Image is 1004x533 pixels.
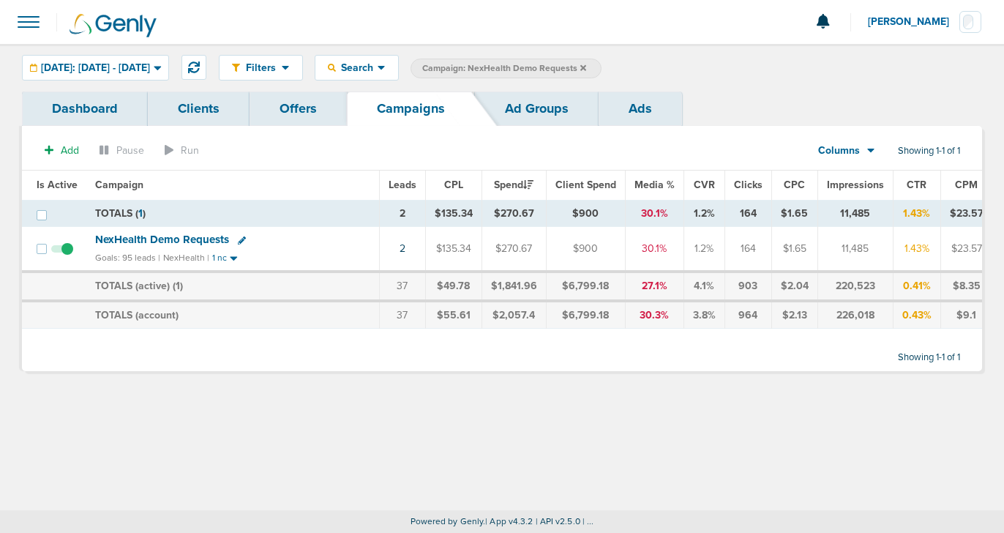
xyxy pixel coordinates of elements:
td: TOTALS ( ) [86,200,379,227]
td: 11,485 [817,227,893,272]
td: 0.41% [893,272,940,301]
td: $23.57 [940,200,992,227]
td: $6,799.18 [546,301,625,329]
a: 2 [400,242,405,255]
td: $9.1 [940,301,992,329]
small: 1 nc [212,253,227,264]
a: Clients [148,92,250,126]
td: $900 [546,227,625,272]
td: $1.65 [771,227,817,272]
span: NexHealth Demo Requests [95,233,229,246]
span: Impressions [827,179,884,191]
span: | API v2.5.0 [536,516,580,526]
span: Is Active [37,179,78,191]
td: $135.34 [425,227,482,272]
span: Media % [634,179,675,191]
span: | App v4.3.2 [485,516,533,526]
td: $6,799.18 [546,272,625,301]
span: Columns [818,143,860,158]
td: 3.8% [683,301,724,329]
span: [PERSON_NAME] [868,17,959,27]
td: 1.2% [683,227,724,272]
td: $900 [546,200,625,227]
td: 1.43% [893,200,940,227]
td: 1.2% [683,200,724,227]
small: Goals: 95 leads | [95,253,160,264]
button: Add [37,140,87,161]
td: 0.43% [893,301,940,329]
td: 226,018 [817,301,893,329]
span: Spend [494,179,533,191]
span: | ... [582,516,594,526]
td: 37 [379,272,425,301]
span: CVR [694,179,715,191]
span: Campaign [95,179,143,191]
span: Leads [389,179,416,191]
td: $49.78 [425,272,482,301]
small: NexHealth | [163,253,209,263]
td: $23.57 [940,227,992,272]
span: CTR [907,179,926,191]
span: Add [61,144,79,157]
td: $55.61 [425,301,482,329]
td: TOTALS (active) ( ) [86,272,379,301]
span: Showing 1-1 of 1 [898,145,960,157]
td: $1.65 [771,200,817,227]
td: $2,057.4 [482,301,546,329]
td: 30.3% [625,301,683,329]
span: Clicks [734,179,763,191]
td: 164 [724,200,771,227]
a: Offers [250,92,347,126]
img: Genly [70,14,157,37]
td: 30.1% [625,200,683,227]
a: Dashboard [22,92,148,126]
td: $270.67 [482,227,546,272]
span: Filters [240,61,282,74]
span: 1 [138,207,143,220]
td: 220,523 [817,272,893,301]
td: 37 [379,301,425,329]
a: Ads [599,92,682,126]
td: TOTALS (account) [86,301,379,329]
td: 903 [724,272,771,301]
td: 27.1% [625,272,683,301]
td: 11,485 [817,200,893,227]
a: Ad Groups [475,92,599,126]
td: 2 [379,200,425,227]
span: Campaign: NexHealth Demo Requests [422,62,586,75]
span: 1 [176,280,180,292]
td: 964 [724,301,771,329]
td: $2.13 [771,301,817,329]
td: $135.34 [425,200,482,227]
td: $2.04 [771,272,817,301]
span: Showing 1-1 of 1 [898,351,960,364]
td: $1,841.96 [482,272,546,301]
td: 1.43% [893,227,940,272]
td: 4.1% [683,272,724,301]
span: CPM [955,179,978,191]
span: [DATE]: [DATE] - [DATE] [41,63,150,73]
td: $270.67 [482,200,546,227]
td: $8.35 [940,272,992,301]
span: Search [336,61,378,74]
td: 164 [724,227,771,272]
a: Campaigns [347,92,475,126]
span: CPC [784,179,805,191]
span: Client Spend [555,179,616,191]
td: 30.1% [625,227,683,272]
span: CPL [444,179,463,191]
